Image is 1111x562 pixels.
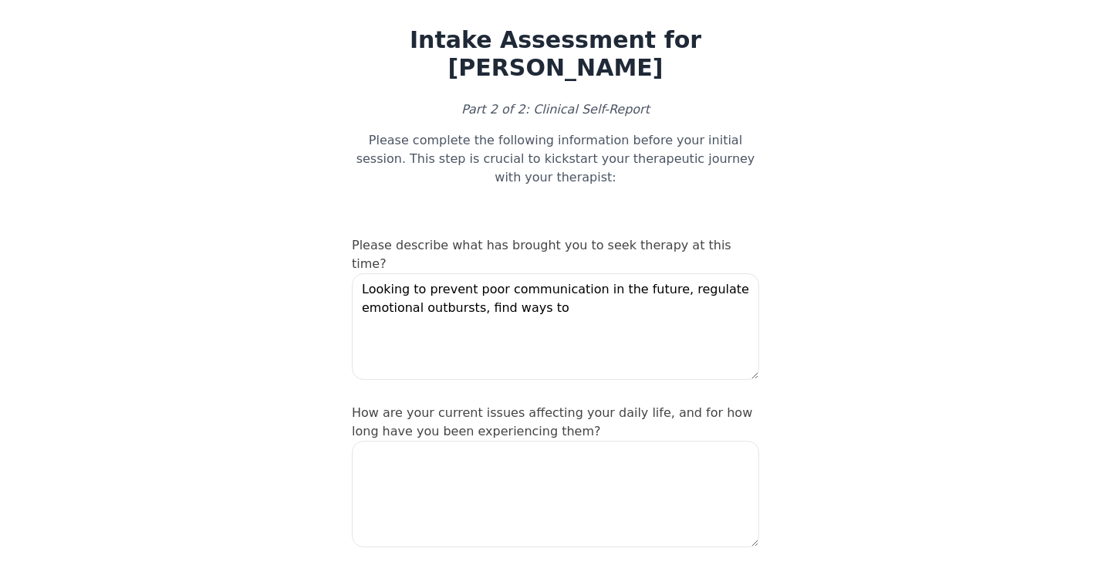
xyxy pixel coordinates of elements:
[352,100,759,119] p: Part 2 of 2: Clinical Self-Report
[352,26,759,82] h1: Intake Assessment for [PERSON_NAME]
[352,405,752,438] label: How are your current issues affecting your daily life, and for how long have you been experiencin...
[352,238,731,271] label: Please describe what has brought you to seek therapy at this time?
[352,131,759,187] p: Please complete the following information before your initial session. This step is crucial to ki...
[352,273,759,380] textarea: Looking to prevent poor communication in the future, regulate emotional outbursts, find ways to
